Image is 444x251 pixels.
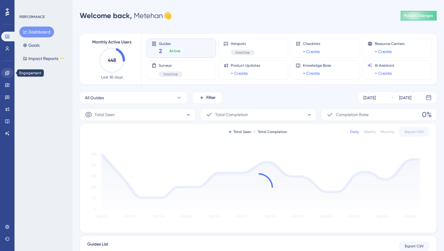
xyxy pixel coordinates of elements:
a: + Create [231,70,248,77]
div: [DATE] [399,94,411,101]
div: Daily [350,129,359,134]
span: Welcome back, [80,11,132,20]
a: + Create [303,48,320,55]
button: Goals [19,40,43,51]
span: Export CSV [405,129,424,134]
div: Total Completion [254,129,287,134]
span: Publish Changes [404,13,433,18]
span: - [187,110,190,119]
span: Knowledge Base [303,63,331,68]
div: Total Seen [229,129,251,134]
span: Monthly Active Users [92,39,131,46]
span: Inactive [236,50,249,55]
span: Total Seen [95,111,115,118]
span: Guides [159,41,185,46]
span: Hotspots [231,41,254,46]
span: All Guides [85,94,104,101]
a: + Create [303,70,320,77]
button: All Guides [80,92,187,104]
a: + Create [375,48,392,55]
span: Inactive [164,72,178,77]
span: Completion Rate [336,111,368,118]
text: 448 [108,57,116,63]
span: Total Completion [215,111,248,118]
button: Impact ReportsBETA [19,53,69,64]
button: Filter [192,92,222,104]
span: 2 [159,47,162,55]
span: Resource Centers [375,41,404,46]
div: Monthly [381,129,394,134]
span: Checklists [303,41,320,46]
button: Publish Changes [401,11,437,21]
div: PERFORMANCE [19,14,45,19]
button: Export CSV [399,241,429,251]
span: Export CSV [405,244,424,249]
span: Product Updates [231,63,260,68]
div: [DATE] [363,94,376,101]
button: Dashboard [19,27,54,37]
span: Surveys [159,63,182,68]
div: Metehan 👋 [80,11,172,21]
span: Active [169,49,180,53]
a: + Create [375,70,392,77]
div: Weekly [364,129,376,134]
span: Filter [206,94,216,101]
span: Last 30 days [101,75,123,80]
span: - [307,110,311,119]
button: Export CSV [399,127,429,137]
span: 0% [422,110,432,119]
div: BETA [60,57,65,60]
span: AI Assistant [375,63,394,68]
